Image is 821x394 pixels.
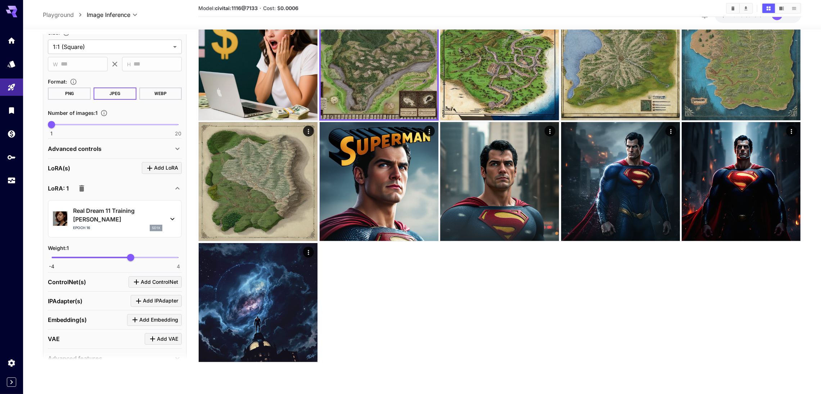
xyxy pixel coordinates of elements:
span: Add Embedding [139,315,178,324]
span: Number of images : 1 [48,110,98,116]
span: Add VAE [157,335,178,344]
div: Models [7,58,16,67]
p: LoRA: 1 [48,184,69,193]
div: Wallet [7,129,16,138]
span: Model: [198,5,258,11]
img: 2Q== [682,1,800,120]
div: Actions [666,126,676,136]
p: Embedding(s) [48,315,87,324]
button: PNG [48,88,91,100]
div: Real Dream 11 Training [PERSON_NAME]Epoch 16sd1x [53,203,177,234]
button: Specify how many images to generate in a single request. Each image generation will be charged se... [98,109,110,117]
span: credits left [741,12,766,18]
img: Z [199,1,317,120]
span: $24.97 [722,12,741,18]
nav: breadcrumb [43,10,87,19]
span: H [127,60,131,68]
span: Add LoRA [154,164,178,173]
span: 4 [177,263,180,270]
button: WEBP [139,88,182,100]
button: Clear All [727,4,739,13]
img: 9k= [682,122,800,241]
button: Click to add ControlNet [128,276,182,288]
div: Show media in grid viewShow media in video viewShow media in list view [762,3,801,14]
div: Actions [545,126,556,136]
span: W [53,60,58,68]
a: Playground [43,10,74,19]
button: Show media in grid view [762,4,775,13]
button: Download All [740,4,752,13]
img: 2Q== [440,122,559,241]
img: 9k= [199,122,317,241]
button: Click to add IPAdapter [131,295,182,307]
span: 1:1 (Square) [53,42,170,51]
div: Clear AllDownload All [726,3,753,14]
button: Click to add LoRA [142,162,182,174]
span: 20 [175,130,181,137]
div: Playground [7,81,16,90]
button: Show media in list view [788,4,800,13]
img: 9k= [440,1,559,120]
span: Weight : 1 [48,245,69,251]
div: Actions [786,126,797,136]
div: Actions [424,126,435,136]
img: 9k= [321,3,437,119]
p: · [260,4,261,13]
span: Size : [48,30,60,36]
button: Expand sidebar [7,377,16,387]
div: Usage [7,176,16,185]
button: JPEG [94,88,136,100]
span: -4 [49,263,54,270]
div: Advanced controls [48,140,182,157]
div: API Keys [7,153,16,162]
b: civitai:1116@7133 [215,5,258,11]
p: ControlNet(s) [48,278,86,286]
p: IPAdapter(s) [48,297,82,305]
p: Epoch 16 [73,225,90,230]
img: 9k= [561,1,680,120]
span: Add ControlNet [141,278,178,287]
span: Cost: $ [263,5,298,11]
button: Click to add VAE [145,333,182,345]
div: Settings [7,358,16,367]
img: 2Q== [199,243,317,362]
div: Actions [303,247,314,258]
span: Add IPAdapter [143,296,178,305]
img: Z [320,122,438,241]
div: Advanced features [48,350,182,367]
b: 0.0006 [280,5,298,11]
p: VAE [48,335,60,343]
p: sd1x [152,225,160,230]
p: LoRA(s) [48,164,70,173]
button: Choose the file format for the output image. [67,78,80,85]
div: LoRA: 1 [48,180,182,197]
span: Format : [48,79,67,85]
span: 1 [50,130,53,137]
p: Real Dream 11 Training [PERSON_NAME] [73,206,162,224]
div: Actions [303,126,314,136]
div: Home [7,36,16,45]
button: Click to add Embedding [127,314,182,326]
img: 9k= [561,122,680,241]
p: Advanced controls [48,144,102,153]
span: Image Inference [87,10,130,19]
div: Library [7,106,16,115]
button: Show media in video view [775,4,788,13]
